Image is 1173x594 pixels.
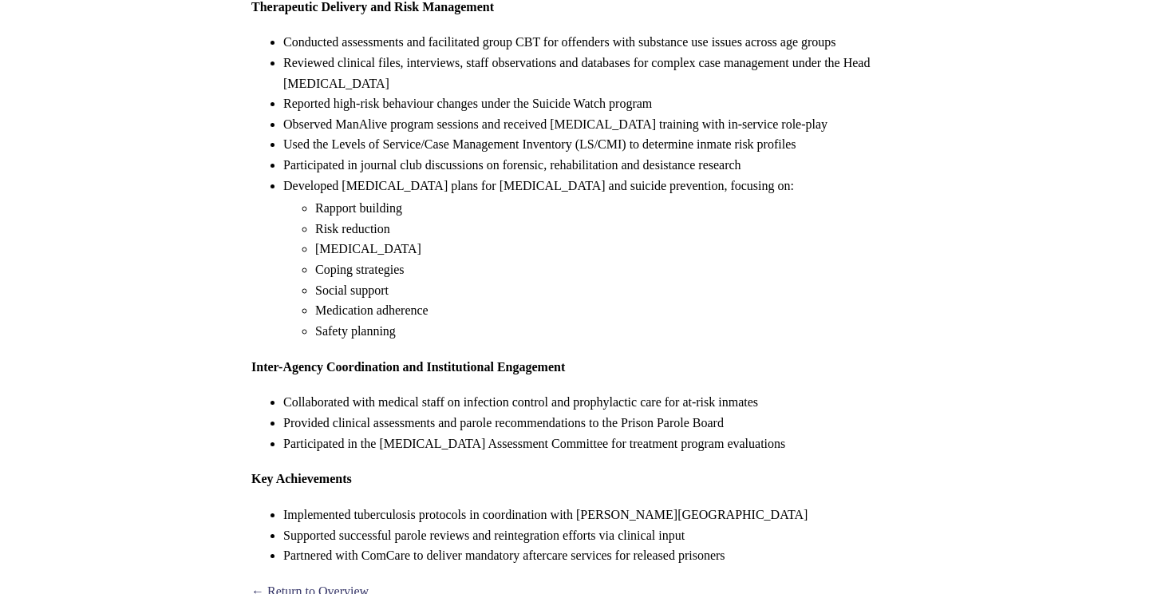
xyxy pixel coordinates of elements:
[283,413,922,434] li: Provided clinical assessments and parole recommendations to the Prison Parole Board
[283,505,922,525] li: Implemented tuberculosis protocols in coordination with [PERSON_NAME][GEOGRAPHIC_DATA]
[283,32,922,53] li: Conducted assessments and facilitated group CBT for offenders with substance use issues across ag...
[315,321,922,342] li: Safety planning
[283,93,922,114] li: Reported high-risk behaviour changes under the Suicide Watch program
[283,53,922,93] li: Reviewed clinical files, interviews, staff observations and databases for complex case management...
[283,176,922,342] li: Developed [MEDICAL_DATA] plans for [MEDICAL_DATA] and suicide prevention, focusing on:
[315,198,922,219] li: Rapport building
[283,114,922,135] li: Observed ManAlive program sessions and received [MEDICAL_DATA] training with in-service role-play
[283,134,922,155] li: Used the Levels of Service/Case Management Inventory (LS/CMI) to determine inmate risk profiles
[251,472,352,485] strong: Key Achievements
[283,545,922,566] li: Partnered with ComCare to deliver mandatory aftercare services for released prisoners
[283,434,922,454] li: Participated in the [MEDICAL_DATA] Assessment Committee for treatment program evaluations
[315,300,922,321] li: Medication adherence
[251,360,565,374] strong: Inter-Agency Coordination and Institutional Engagement
[283,155,922,176] li: Participated in journal club discussions on forensic, rehabilitation and desistance research
[315,259,922,280] li: Coping strategies
[315,280,922,301] li: Social support
[283,392,922,413] li: Collaborated with medical staff on infection control and prophylactic care for at-risk inmates
[283,525,922,546] li: Supported successful parole reviews and reintegration efforts via clinical input
[315,219,922,240] li: Risk reduction
[315,239,922,259] li: [MEDICAL_DATA]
